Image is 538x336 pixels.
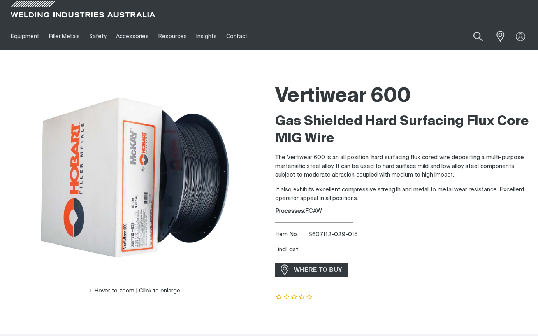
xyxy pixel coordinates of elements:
p: It also exhibits excellent compressive strength and metal to metal wear resistance. Excellent ope... [275,185,532,203]
a: Resources [154,23,192,50]
strong: Processes: [275,208,305,214]
a: Equipment [6,23,44,50]
a: Filler Metals [44,23,84,50]
span: S607112-029-015 [308,231,358,237]
div: incl. gst [278,245,298,254]
button: Hover to zoom | Click to enlarge [84,286,185,296]
h1: Vertiwear 600 [275,84,532,109]
span: WHERE TO BUY [289,264,347,276]
a: Contact [222,23,252,50]
h2: Gas Shielded Hard Surfacing Flux Core MIG Wire [275,113,532,147]
span: Rating: {0} [275,295,313,300]
nav: Main [6,23,401,50]
a: Safety [84,23,111,50]
img: Hobart [10,66,19,75]
div: FCAW [275,207,528,216]
a: Insights [192,23,222,50]
a: Accessories [111,23,153,50]
a: WHERE TO BUY [275,262,348,277]
input: Product name or item number... [455,27,491,45]
span: Item No. [275,230,307,239]
img: Vertiwear 600 - 1.2mm 15kg Spool [37,80,232,275]
p: The Vertiwear 600 is an all position, hard surfacing flux cored wire depositing a multi-purpose m... [275,153,532,180]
